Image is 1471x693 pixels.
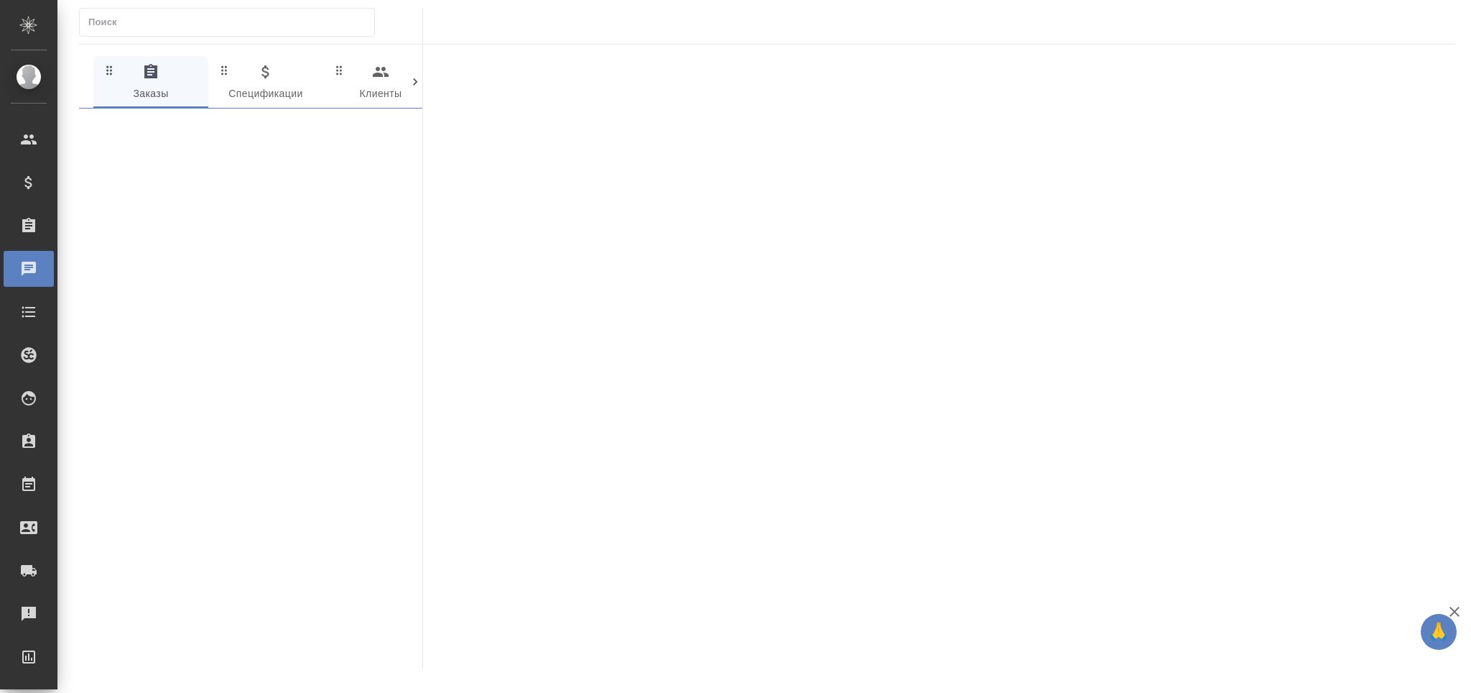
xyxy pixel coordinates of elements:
span: Заказы [102,63,200,103]
svg: Зажми и перетащи, чтобы поменять порядок вкладок [333,63,346,77]
input: Поиск [88,12,374,32]
button: 🙏 [1421,614,1457,650]
span: 🙏 [1426,617,1451,647]
span: Клиенты [332,63,430,103]
svg: Зажми и перетащи, чтобы поменять порядок вкладок [103,63,116,77]
svg: Зажми и перетащи, чтобы поменять порядок вкладок [218,63,231,77]
span: Спецификации [217,63,315,103]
